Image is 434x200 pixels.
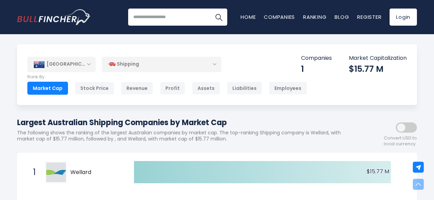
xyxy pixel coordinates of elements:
[70,169,122,176] span: Wellard
[210,9,227,26] button: Search
[301,64,332,74] div: 1
[264,13,295,21] a: Companies
[17,9,91,25] a: Go to homepage
[160,82,185,95] div: Profit
[192,82,220,95] div: Assets
[384,135,417,147] span: Convert USD to local currency
[17,9,91,25] img: Bullfincher logo
[17,117,355,128] h1: Largest Australian Shipping Companies by Market Cap
[349,64,407,74] div: $15.77 M
[390,9,417,26] a: Login
[227,82,262,95] div: Liabilities
[27,82,68,95] div: Market Cap
[367,168,389,175] text: $15.77 M
[17,130,355,142] p: The following shows the ranking of the largest Australian companies by market cap. The top-rankin...
[27,57,96,72] div: [GEOGRAPHIC_DATA]
[241,13,256,21] a: Home
[30,166,37,178] span: 1
[46,162,66,182] img: Wellard
[335,13,349,21] a: Blog
[357,13,381,21] a: Register
[303,13,326,21] a: Ranking
[102,56,221,72] div: Shipping
[121,82,153,95] div: Revenue
[269,82,307,95] div: Employees
[27,74,307,80] p: Rank By
[75,82,114,95] div: Stock Price
[349,55,407,62] p: Market Capitalization
[301,55,332,62] p: Companies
